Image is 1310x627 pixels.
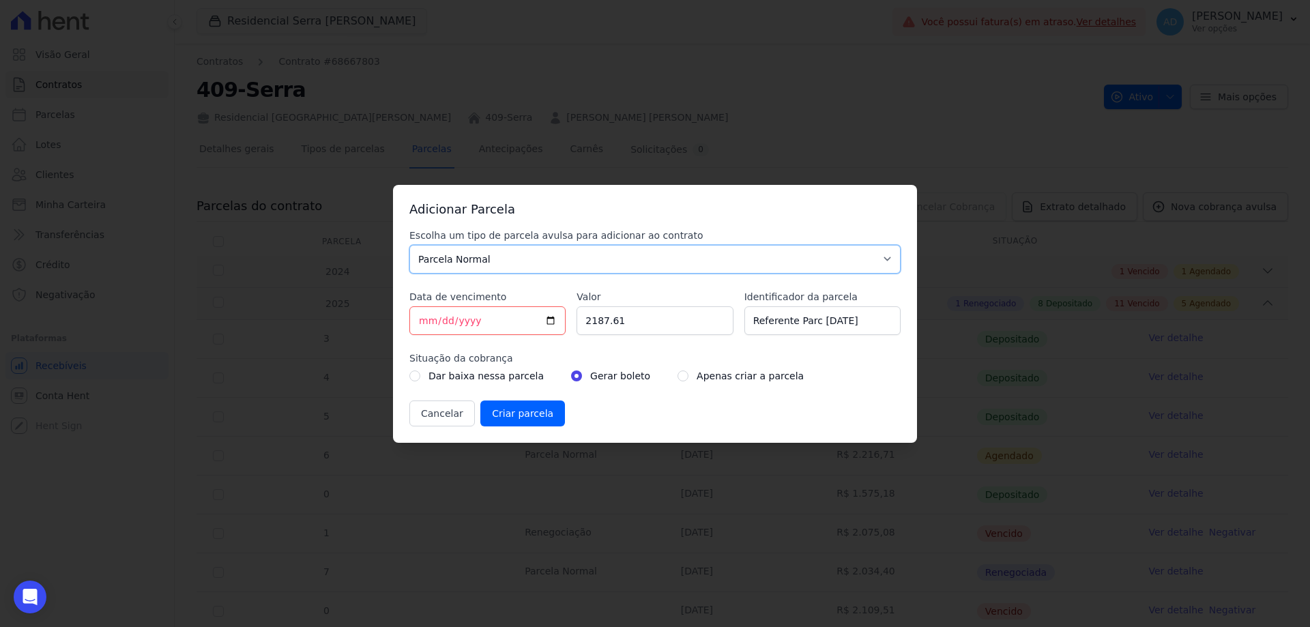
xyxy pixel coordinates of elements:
label: Data de vencimento [409,290,566,304]
button: Cancelar [409,400,475,426]
div: Open Intercom Messenger [14,581,46,613]
label: Dar baixa nessa parcela [428,368,544,384]
label: Valor [577,290,733,304]
label: Gerar boleto [590,368,650,384]
label: Escolha um tipo de parcela avulsa para adicionar ao contrato [409,229,901,242]
label: Apenas criar a parcela [697,368,804,384]
label: Situação da cobrança [409,351,901,365]
label: Identificador da parcela [744,290,901,304]
input: Criar parcela [480,400,565,426]
h3: Adicionar Parcela [409,201,901,218]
